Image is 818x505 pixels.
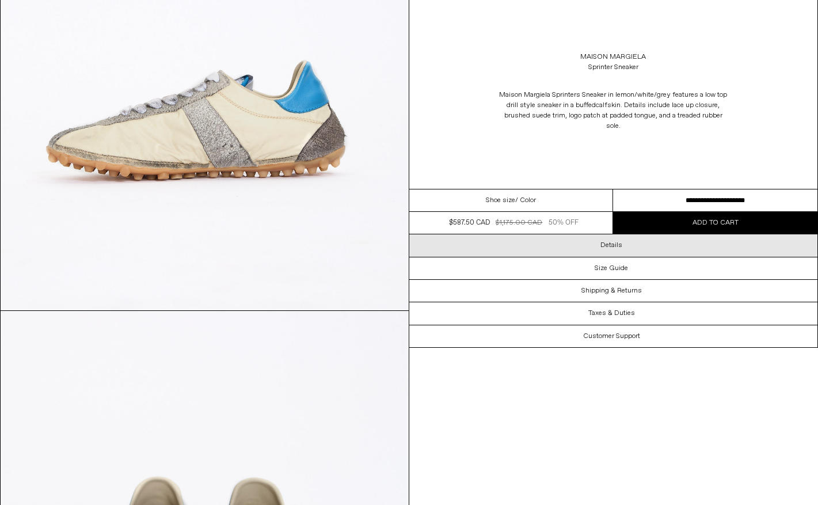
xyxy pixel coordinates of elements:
[515,195,536,206] span: / Color
[499,90,727,110] span: Maison Margiela Sprinters Sneaker in lemon/white/grey features a low top drill style sneaker in a...
[496,218,542,228] div: $1,175.00 CAD
[549,218,579,228] div: 50% OFF
[595,264,628,272] h3: Size Guide
[583,332,640,340] h3: Customer Support
[504,101,722,131] span: calfskin. Details include lace up closure, brushed suede trim, logo patch at padded tongue, and a...
[600,241,622,249] h3: Details
[486,195,515,206] span: Shoe size
[449,218,490,228] div: $587.50 CAD
[581,287,642,295] h3: Shipping & Returns
[580,52,646,62] a: Maison Margiela
[693,218,739,227] span: Add to cart
[588,309,635,317] h3: Taxes & Duties
[588,62,638,73] div: Sprinter Sneaker
[613,212,817,234] button: Add to cart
